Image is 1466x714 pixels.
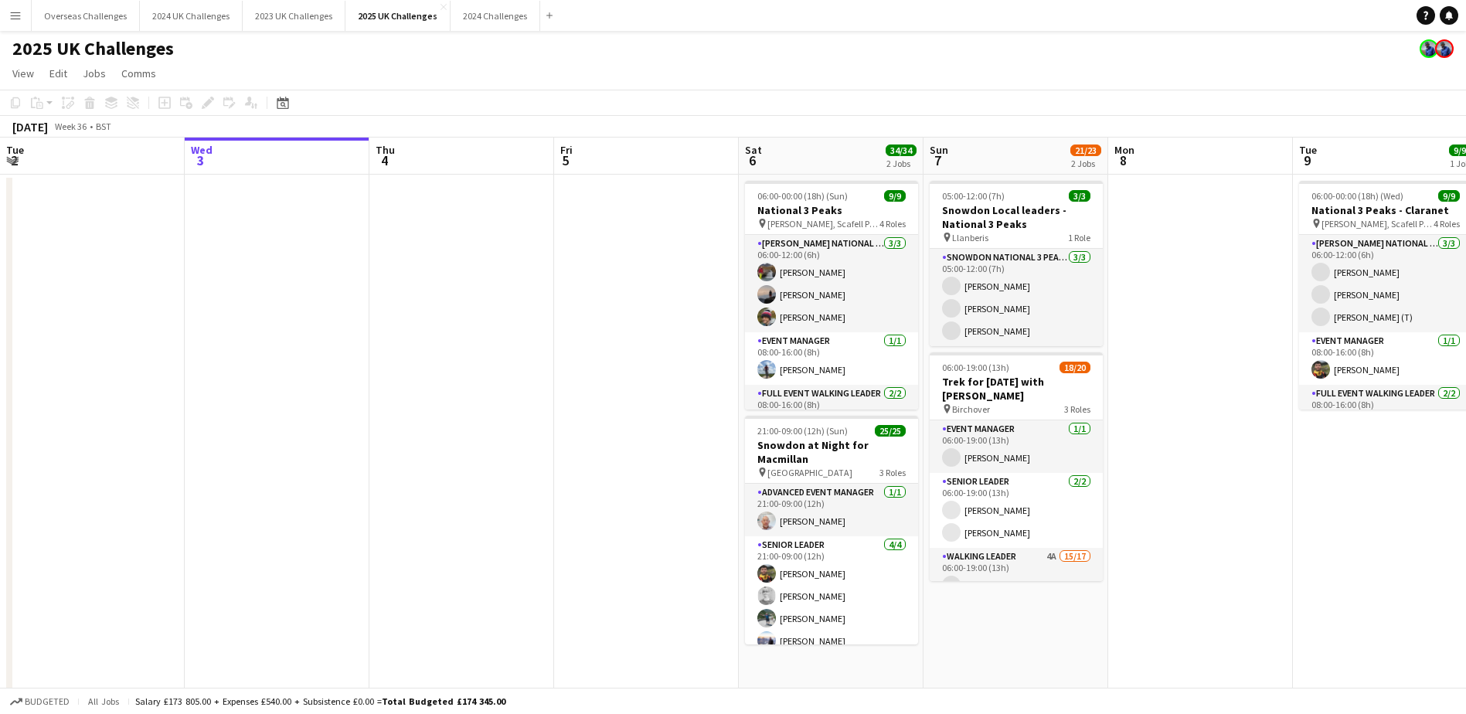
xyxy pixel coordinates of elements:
app-job-card: 21:00-09:00 (12h) (Sun)25/25Snowdon at Night for Macmillan [GEOGRAPHIC_DATA]3 RolesAdvanced Event... [745,416,918,644]
app-user-avatar: Andy Baker [1420,39,1438,58]
span: Total Budgeted £174 345.00 [382,695,505,707]
span: 3 Roles [1064,403,1090,415]
span: Fri [560,143,573,157]
div: 2 Jobs [886,158,916,169]
span: 21:00-09:00 (12h) (Sun) [757,425,848,437]
span: 21/23 [1070,144,1101,156]
span: [PERSON_NAME], Scafell Pike and Snowdon [1321,218,1434,229]
span: 3/3 [1069,190,1090,202]
span: 06:00-19:00 (13h) [942,362,1009,373]
span: 7 [927,151,948,169]
span: Wed [191,143,213,157]
span: Sat [745,143,762,157]
span: Birchover [952,403,990,415]
span: All jobs [85,695,122,707]
span: 06:00-00:00 (18h) (Wed) [1311,190,1403,202]
button: 2025 UK Challenges [345,1,451,31]
app-card-role: Full Event Walking Leader2/208:00-16:00 (8h) [745,385,918,464]
span: Thu [376,143,395,157]
h3: Snowdon Local leaders - National 3 Peaks [930,203,1103,231]
button: 2024 UK Challenges [140,1,243,31]
span: 06:00-00:00 (18h) (Sun) [757,190,848,202]
span: 3 Roles [879,467,906,478]
div: 2 Jobs [1071,158,1100,169]
span: Mon [1114,143,1134,157]
button: Budgeted [8,693,72,710]
span: 18/20 [1060,362,1090,373]
span: 4 Roles [879,218,906,229]
span: Jobs [83,66,106,80]
a: Edit [43,63,73,83]
app-job-card: 06:00-19:00 (13h)18/20Trek for [DATE] with [PERSON_NAME] Birchover3 RolesEvent Manager1/106:00-19... [930,352,1103,581]
app-card-role: Snowdon National 3 Peaks Walking Leader3/305:00-12:00 (7h)[PERSON_NAME][PERSON_NAME][PERSON_NAME] [930,249,1103,346]
span: 6 [743,151,762,169]
span: 25/25 [875,425,906,437]
app-card-role: Event Manager1/106:00-19:00 (13h)[PERSON_NAME] [930,420,1103,473]
a: Jobs [77,63,112,83]
span: 9/9 [884,190,906,202]
app-job-card: 05:00-12:00 (7h)3/3Snowdon Local leaders - National 3 Peaks Llanberis1 RoleSnowdon National 3 Pea... [930,181,1103,346]
span: Budgeted [25,696,70,707]
span: 4 Roles [1434,218,1460,229]
div: Salary £173 805.00 + Expenses £540.00 + Subsistence £0.00 = [135,695,505,707]
h3: National 3 Peaks [745,203,918,217]
span: 1 Role [1068,232,1090,243]
span: [GEOGRAPHIC_DATA] [767,467,852,478]
span: Tue [1299,143,1317,157]
span: 3 [189,151,213,169]
app-card-role: [PERSON_NAME] National 3 Peaks Walking Leader3/306:00-12:00 (6h)[PERSON_NAME][PERSON_NAME][PERSON... [745,235,918,332]
span: 5 [558,151,573,169]
span: Edit [49,66,67,80]
button: 2023 UK Challenges [243,1,345,31]
span: 9 [1297,151,1317,169]
span: Sun [930,143,948,157]
a: View [6,63,40,83]
h3: Trek for [DATE] with [PERSON_NAME] [930,375,1103,403]
span: View [12,66,34,80]
span: [PERSON_NAME], Scafell Pike and Snowdon [767,218,879,229]
span: 2 [4,151,24,169]
span: Llanberis [952,232,988,243]
a: Comms [115,63,162,83]
span: 4 [373,151,395,169]
span: 8 [1112,151,1134,169]
button: Overseas Challenges [32,1,140,31]
app-card-role: Advanced Event Manager1/121:00-09:00 (12h)[PERSON_NAME] [745,484,918,536]
app-card-role: Event Manager1/108:00-16:00 (8h)[PERSON_NAME] [745,332,918,385]
span: Week 36 [51,121,90,132]
span: 9/9 [1438,190,1460,202]
div: BST [96,121,111,132]
h1: 2025 UK Challenges [12,37,174,60]
span: 05:00-12:00 (7h) [942,190,1005,202]
app-job-card: 06:00-00:00 (18h) (Sun)9/9National 3 Peaks [PERSON_NAME], Scafell Pike and Snowdon4 Roles[PERSON_... [745,181,918,410]
h3: Snowdon at Night for Macmillan [745,438,918,466]
app-user-avatar: Andy Baker [1435,39,1454,58]
button: 2024 Challenges [451,1,540,31]
span: Comms [121,66,156,80]
span: Tue [6,143,24,157]
span: 34/34 [886,144,917,156]
app-card-role: Senior Leader2/206:00-19:00 (13h)[PERSON_NAME][PERSON_NAME] [930,473,1103,548]
app-card-role: Senior Leader4/421:00-09:00 (12h)[PERSON_NAME][PERSON_NAME][PERSON_NAME][PERSON_NAME] [745,536,918,656]
div: [DATE] [12,119,48,134]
